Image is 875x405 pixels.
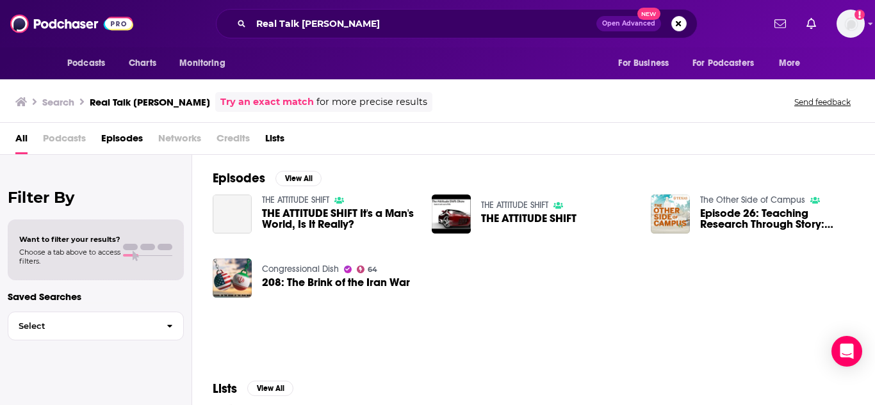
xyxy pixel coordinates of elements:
input: Search podcasts, credits, & more... [251,13,596,34]
p: Saved Searches [8,290,184,303]
img: Podchaser - Follow, Share and Rate Podcasts [10,12,133,36]
h2: Filter By [8,188,184,207]
span: Charts [129,54,156,72]
span: For Podcasters [692,54,754,72]
a: Show notifications dropdown [769,13,791,35]
span: for more precise results [316,95,427,109]
button: open menu [58,51,122,75]
h3: Search [42,96,74,108]
span: Networks [158,128,201,154]
h3: Real Talk [PERSON_NAME] [90,96,210,108]
a: ListsView All [213,381,293,397]
a: Episode 26: Teaching Research Through Story: Immigration, Deportation, and Migrant Health with Mi... [700,208,855,230]
a: Congressional Dish [262,264,339,274]
button: Send feedback [790,97,855,107]
a: 208: The Brink of the Iran War [262,277,410,288]
span: Want to filter your results? [19,235,120,244]
span: For Business [618,54,669,72]
a: Charts [120,51,164,75]
span: Episode 26: Teaching Research Through Story: Immigration, Deportation, and Migrant Health with [P... [700,208,855,230]
button: Open AdvancedNew [596,16,661,31]
a: All [15,128,28,154]
img: User Profile [837,10,865,38]
a: THE ATTITUDE SHIFT [481,200,548,210]
h2: Lists [213,381,237,397]
a: THE ATTITUDE SHIFT [262,195,329,205]
img: 208: The Brink of the Iran War [213,258,252,298]
a: THE ATTITUDE SHIFT It's a Man's World, Is It Really? [262,208,416,230]
a: THE ATTITUDE SHIFT It's a Man's World, Is It Really? [213,195,252,234]
a: THE ATTITUDE SHIFT [481,213,577,224]
button: View All [247,381,293,396]
a: Try an exact match [220,95,314,109]
span: New [637,8,660,20]
img: THE ATTITUDE SHIFT [432,195,471,234]
div: Search podcasts, credits, & more... [216,9,698,38]
span: Monitoring [179,54,225,72]
span: More [779,54,801,72]
a: Episodes [101,128,143,154]
span: Choose a tab above to access filters. [19,248,120,266]
a: 64 [357,266,378,273]
a: The Other Side of Campus [700,195,805,205]
button: View All [275,171,322,186]
span: Logged in as shaunavoza [837,10,865,38]
a: Show notifications dropdown [801,13,821,35]
button: Select [8,312,184,340]
span: Credits [217,128,250,154]
a: EpisodesView All [213,170,322,186]
svg: Add a profile image [855,10,865,20]
h2: Episodes [213,170,265,186]
img: Episode 26: Teaching Research Through Story: Immigration, Deportation, and Migrant Health with Mi... [651,195,690,234]
div: Open Intercom Messenger [831,336,862,367]
button: Show profile menu [837,10,865,38]
span: Open Advanced [602,20,655,27]
span: 64 [368,267,377,273]
button: open menu [770,51,817,75]
span: Podcasts [43,128,86,154]
button: open menu [609,51,685,75]
a: Lists [265,128,284,154]
button: open menu [170,51,241,75]
span: Podcasts [67,54,105,72]
button: open menu [684,51,773,75]
span: Select [8,322,156,330]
